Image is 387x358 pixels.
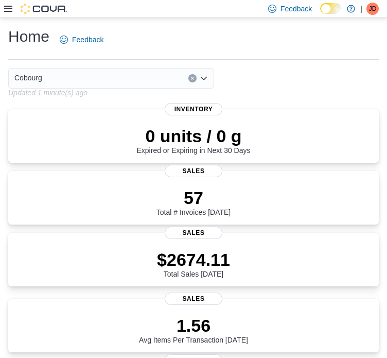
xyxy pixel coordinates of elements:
p: 0 units / 0 g [137,126,251,146]
p: 57 [156,187,231,208]
button: Clear input [188,74,197,82]
span: Sales [165,165,222,177]
h1: Home [8,26,49,47]
p: 1.56 [139,315,248,336]
p: | [360,3,362,15]
span: Inventory [165,103,222,115]
div: Total Sales [DATE] [157,249,230,278]
input: Dark Mode [320,3,342,14]
div: Expired or Expiring in Next 30 Days [137,126,251,155]
p: $2674.11 [157,249,230,270]
span: Sales [165,227,222,239]
div: Avg Items Per Transaction [DATE] [139,315,248,344]
span: Cobourg [14,72,42,84]
div: Total # Invoices [DATE] [156,187,231,216]
span: Feedback [280,4,312,14]
span: Sales [165,293,222,305]
p: Updated 1 minute(s) ago [8,89,87,97]
span: Feedback [72,35,103,45]
button: Open list of options [200,74,208,82]
div: Jack Daniel Grieve [366,3,379,15]
a: Feedback [56,29,108,50]
img: Cova [21,4,67,14]
span: JD [369,3,377,15]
